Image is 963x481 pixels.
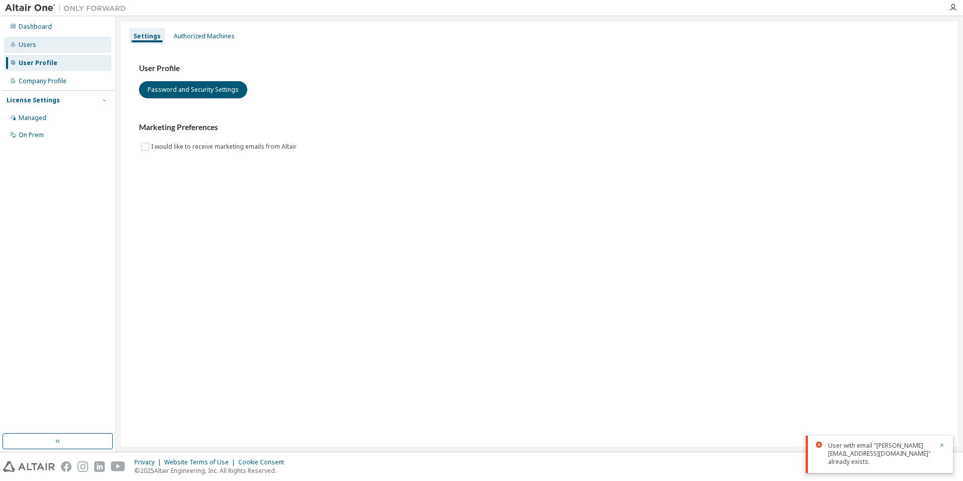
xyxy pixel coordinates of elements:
[19,131,44,139] div: On Prem
[19,23,52,31] div: Dashboard
[111,461,125,472] img: youtube.svg
[134,458,164,466] div: Privacy
[134,466,290,475] p: © 2025 Altair Engineering, Inc. All Rights Reserved.
[19,77,66,85] div: Company Profile
[19,59,57,67] div: User Profile
[133,32,161,40] div: Settings
[164,458,238,466] div: Website Terms of Use
[78,461,88,472] img: instagram.svg
[61,461,72,472] img: facebook.svg
[5,3,131,13] img: Altair One
[238,458,290,466] div: Cookie Consent
[174,32,235,40] div: Authorized Machines
[828,442,933,466] div: User with email "[PERSON_NAME][EMAIL_ADDRESS][DOMAIN_NAME]" already exists.
[19,114,46,122] div: Managed
[3,461,55,472] img: altair_logo.svg
[151,141,299,153] label: I would like to receive marketing emails from Altair
[7,96,60,104] div: License Settings
[19,41,36,49] div: Users
[139,81,247,98] button: Password and Security Settings
[139,64,940,74] h3: User Profile
[139,123,940,133] h3: Marketing Preferences
[94,461,105,472] img: linkedin.svg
